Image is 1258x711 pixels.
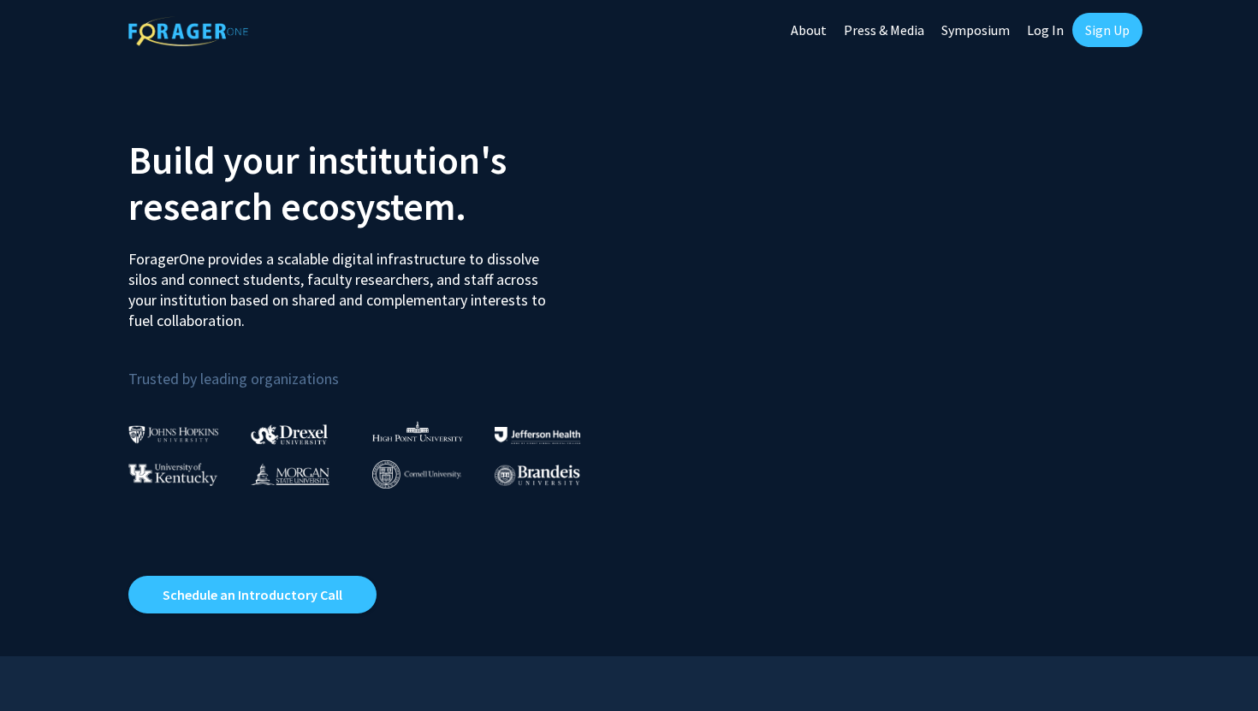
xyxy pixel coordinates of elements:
img: Drexel University [251,424,328,444]
img: Thomas Jefferson University [495,427,580,443]
p: Trusted by leading organizations [128,345,616,392]
img: University of Kentucky [128,463,217,486]
p: ForagerOne provides a scalable digital infrastructure to dissolve silos and connect students, fac... [128,236,558,331]
img: High Point University [372,421,463,441]
img: Cornell University [372,460,461,489]
a: Opens in a new tab [128,576,377,613]
img: Brandeis University [495,465,580,486]
img: Morgan State University [251,463,329,485]
h2: Build your institution's research ecosystem. [128,137,616,229]
img: Johns Hopkins University [128,425,219,443]
img: ForagerOne Logo [128,16,248,46]
a: Sign Up [1072,13,1142,47]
